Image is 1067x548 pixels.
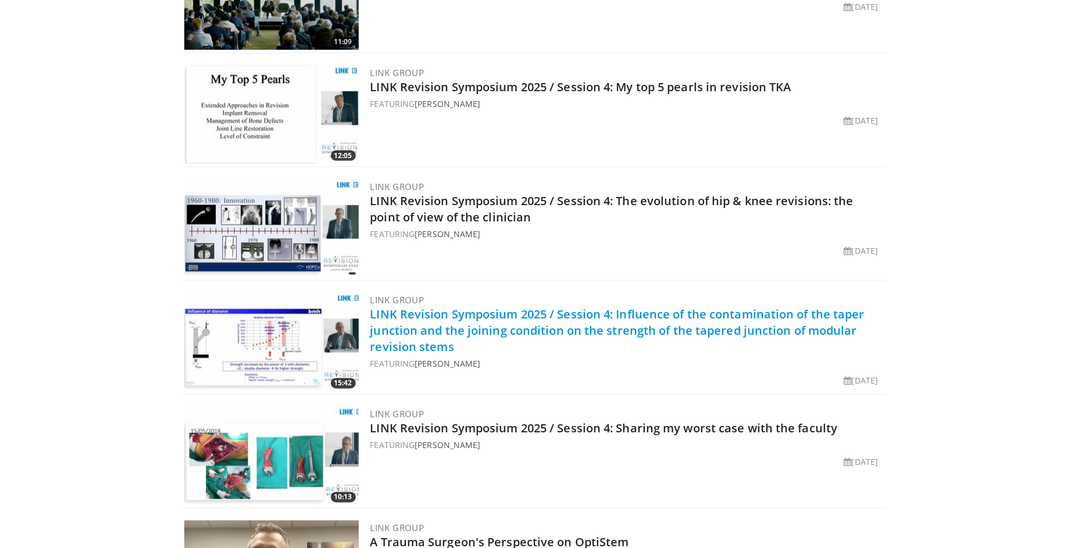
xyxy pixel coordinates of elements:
[184,293,359,392] a: 15:42
[370,67,424,78] a: LINK Group
[370,421,838,436] a: LINK Revision Symposium 2025 / Session 4: Sharing my worst case with the faculty
[331,492,356,503] span: 10:13
[415,228,480,239] a: [PERSON_NAME]
[331,378,356,389] span: 15:42
[370,307,865,355] a: LINK Revision Symposium 2025 / Session 4: Influence of the contamination of the taper junction an...
[370,439,883,452] div: FEATURING
[844,1,879,13] li: [DATE]
[370,228,883,240] div: FEATURING
[370,295,424,306] a: LINK Group
[844,375,879,387] li: [DATE]
[370,409,424,420] a: LINK Group
[370,522,424,534] a: LINK Group
[844,114,879,127] li: [DATE]
[331,37,356,47] span: 11:09
[370,358,883,370] div: FEATURING
[184,407,359,506] img: f9493799-59aa-4618-a9ba-3df8bd5d89e5.300x170_q85_crop-smart_upscale.jpg
[370,79,791,95] a: LINK Revision Symposium 2025 / Session 4: My top 5 pearls in revision TKA
[844,456,879,468] li: [DATE]
[844,245,879,257] li: [DATE]
[415,359,480,370] a: [PERSON_NAME]
[370,98,883,110] div: FEATURING
[331,151,356,161] span: 12:05
[184,293,359,392] img: 00407371-3916-4cec-83bf-867ab9636dff.300x170_q85_crop-smart_upscale.jpg
[184,407,359,506] a: 10:13
[370,193,854,225] a: LINK Revision Symposium 2025 / Session 4: The evolution of hip & knee revisions: the point of vie...
[415,98,480,109] a: [PERSON_NAME]
[415,440,480,451] a: [PERSON_NAME]
[184,65,359,164] img: 9ce52f63-42aa-4f80-9bc9-680607fdc4da.300x170_q85_crop-smart_upscale.jpg
[184,65,359,164] a: 12:05
[184,179,359,278] img: 56588b36-b196-46c6-812f-0465bc930867.300x170_q85_crop-smart_upscale.jpg
[370,181,424,192] a: LINK Group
